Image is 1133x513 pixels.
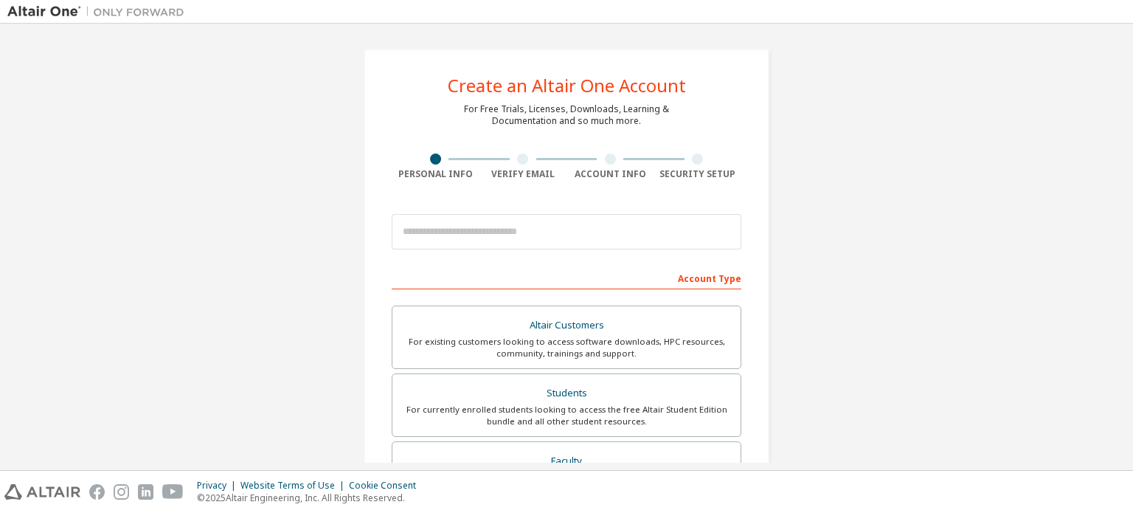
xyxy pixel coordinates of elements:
div: Account Type [392,266,741,289]
div: Create an Altair One Account [448,77,686,94]
img: youtube.svg [162,484,184,500]
div: Security Setup [654,168,742,180]
div: Students [401,383,732,404]
div: Website Terms of Use [240,480,349,492]
img: Altair One [7,4,192,19]
div: For Free Trials, Licenses, Downloads, Learning & Documentation and so much more. [464,103,669,127]
img: linkedin.svg [138,484,153,500]
div: Altair Customers [401,315,732,336]
div: Privacy [197,480,240,492]
div: For currently enrolled students looking to access the free Altair Student Edition bundle and all ... [401,404,732,427]
div: Account Info [566,168,654,180]
div: Faculty [401,451,732,472]
p: © 2025 Altair Engineering, Inc. All Rights Reserved. [197,492,425,504]
div: Personal Info [392,168,479,180]
img: instagram.svg [114,484,129,500]
div: Cookie Consent [349,480,425,492]
img: altair_logo.svg [4,484,80,500]
div: Verify Email [479,168,567,180]
img: facebook.svg [89,484,105,500]
div: For existing customers looking to access software downloads, HPC resources, community, trainings ... [401,336,732,359]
